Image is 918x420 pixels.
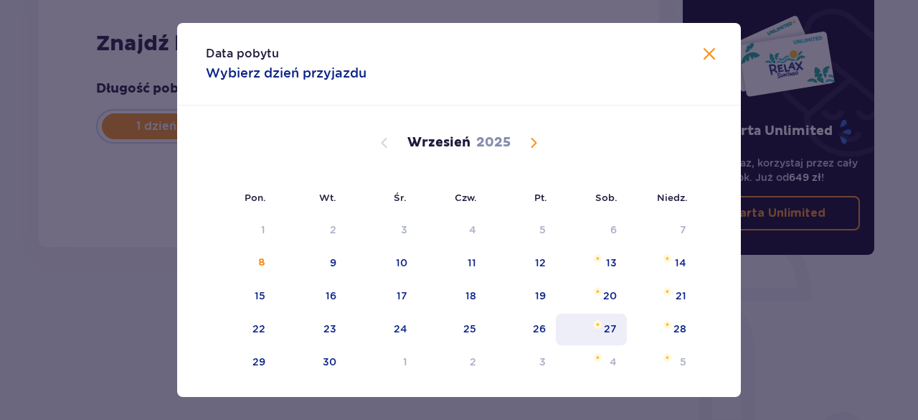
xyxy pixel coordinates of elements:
[394,192,407,203] small: Śr.
[401,223,407,237] div: 3
[469,223,476,237] div: 4
[245,192,266,203] small: Pon.
[476,134,511,151] p: 2025
[455,192,477,203] small: Czw.
[275,215,346,246] td: Not available. wtorek, 2 września 2025
[534,192,547,203] small: Pt.
[206,46,279,62] p: Data pobytu
[556,215,627,246] td: Not available. sobota, 6 września 2025
[407,134,470,151] p: Wrzesień
[610,223,617,237] div: 6
[346,215,417,246] td: Not available. środa, 3 września 2025
[486,215,556,246] td: Not available. piątek, 5 września 2025
[261,223,265,237] div: 1
[595,192,617,203] small: Sob.
[330,223,336,237] div: 2
[206,65,366,82] p: Wybierz dzień przyjazdu
[627,215,696,246] td: Not available. niedziela, 7 września 2025
[206,215,275,246] td: Not available. poniedziałek, 1 września 2025
[319,192,336,203] small: Wt.
[657,192,688,203] small: Niedz.
[177,106,741,403] div: Calendar
[417,215,487,246] td: Not available. czwartek, 4 września 2025
[539,223,546,237] div: 5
